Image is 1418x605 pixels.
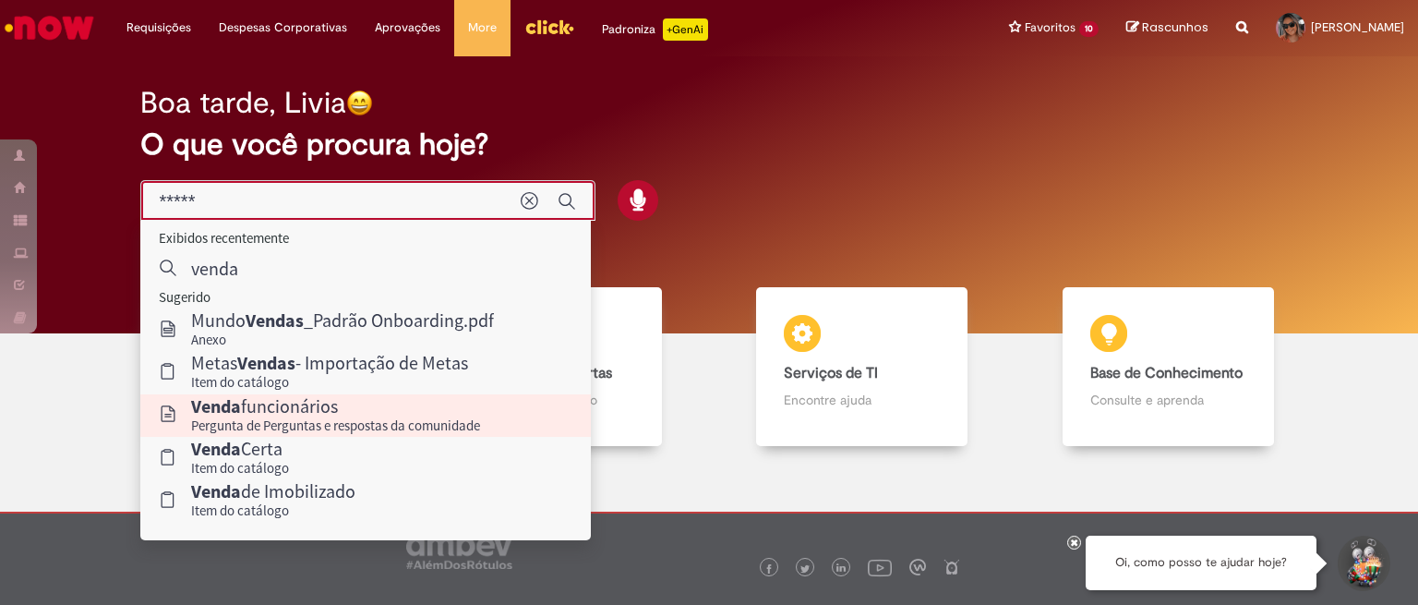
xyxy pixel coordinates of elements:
[1335,536,1390,591] button: Iniciar Conversa de Suporte
[784,391,940,409] p: Encontre ajuda
[406,532,512,569] img: logo_footer_ambev_rotulo_gray.png
[375,18,440,37] span: Aprovações
[140,87,346,119] h2: Boa tarde, Livia
[1090,391,1246,409] p: Consulte e aprenda
[709,287,1015,447] a: Serviços de TI Encontre ajuda
[219,18,347,37] span: Despesas Corporativas
[1025,18,1076,37] span: Favoritos
[126,18,191,37] span: Requisições
[478,364,612,382] b: Catálogo de Ofertas
[663,18,708,41] p: +GenAi
[784,364,878,382] b: Serviços de TI
[836,563,846,575] img: logo_footer_linkedin.png
[1090,364,1243,382] b: Base de Conhecimento
[868,555,892,579] img: logo_footer_youtube.png
[943,559,960,575] img: logo_footer_naosei.png
[764,564,774,574] img: logo_footer_facebook.png
[2,9,97,46] img: ServiceNow
[1086,536,1316,590] div: Oi, como posso te ajudar hoje?
[1126,19,1208,37] a: Rascunhos
[1079,21,1099,37] span: 10
[346,90,373,116] img: happy-face.png
[800,564,810,574] img: logo_footer_twitter.png
[524,13,574,41] img: click_logo_yellow_360x200.png
[1311,19,1404,35] span: [PERSON_NAME]
[1015,287,1322,447] a: Base de Conhecimento Consulte e aprenda
[602,18,708,41] div: Padroniza
[1142,18,1208,36] span: Rascunhos
[468,18,497,37] span: More
[97,287,403,447] a: Tirar dúvidas Tirar dúvidas com Lupi Assist e Gen Ai
[909,559,926,575] img: logo_footer_workplace.png
[140,128,1279,161] h2: O que você procura hoje?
